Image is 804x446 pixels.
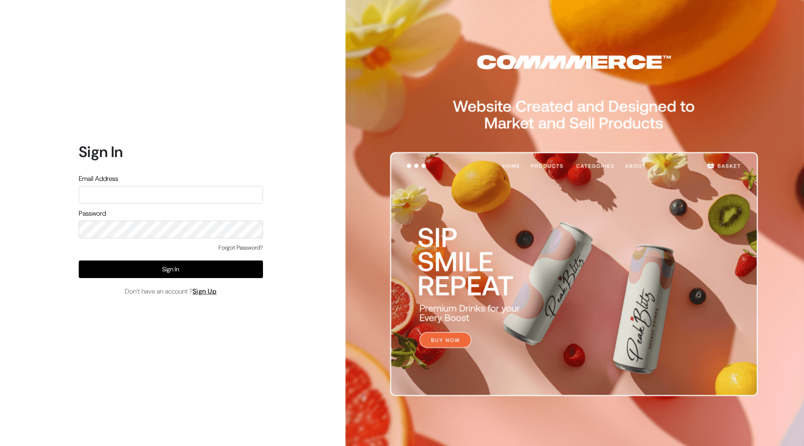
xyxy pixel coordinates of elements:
[79,209,106,219] label: Password
[79,174,118,184] label: Email Address
[79,260,263,278] button: Sign In
[193,287,217,296] a: Sign Up
[219,243,263,252] a: Forgot Password?
[79,143,263,161] h1: Sign In
[125,286,217,296] span: Don’t have an account ?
